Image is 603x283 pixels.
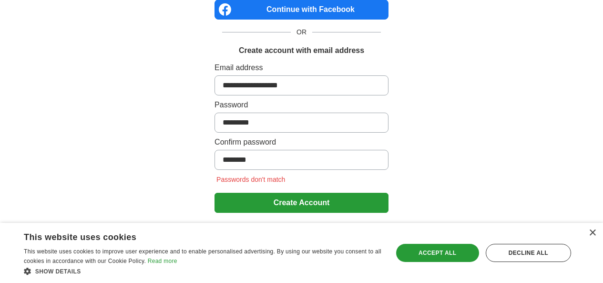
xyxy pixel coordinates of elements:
label: Confirm password [215,136,388,148]
span: Show details [35,268,81,275]
span: Passwords don't match [215,176,287,183]
h1: Create account with email address [239,45,364,56]
span: OR [291,27,312,37]
label: Password [215,99,388,111]
div: Decline all [486,244,571,262]
div: Show details [24,266,382,276]
div: Close [589,230,596,237]
label: Email address [215,62,388,73]
button: Create Account [215,193,388,213]
span: This website uses cookies to improve user experience and to enable personalised advertising. By u... [24,248,381,264]
div: This website uses cookies [24,229,358,243]
a: Read more, opens a new window [148,258,177,264]
div: Accept all [396,244,479,262]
